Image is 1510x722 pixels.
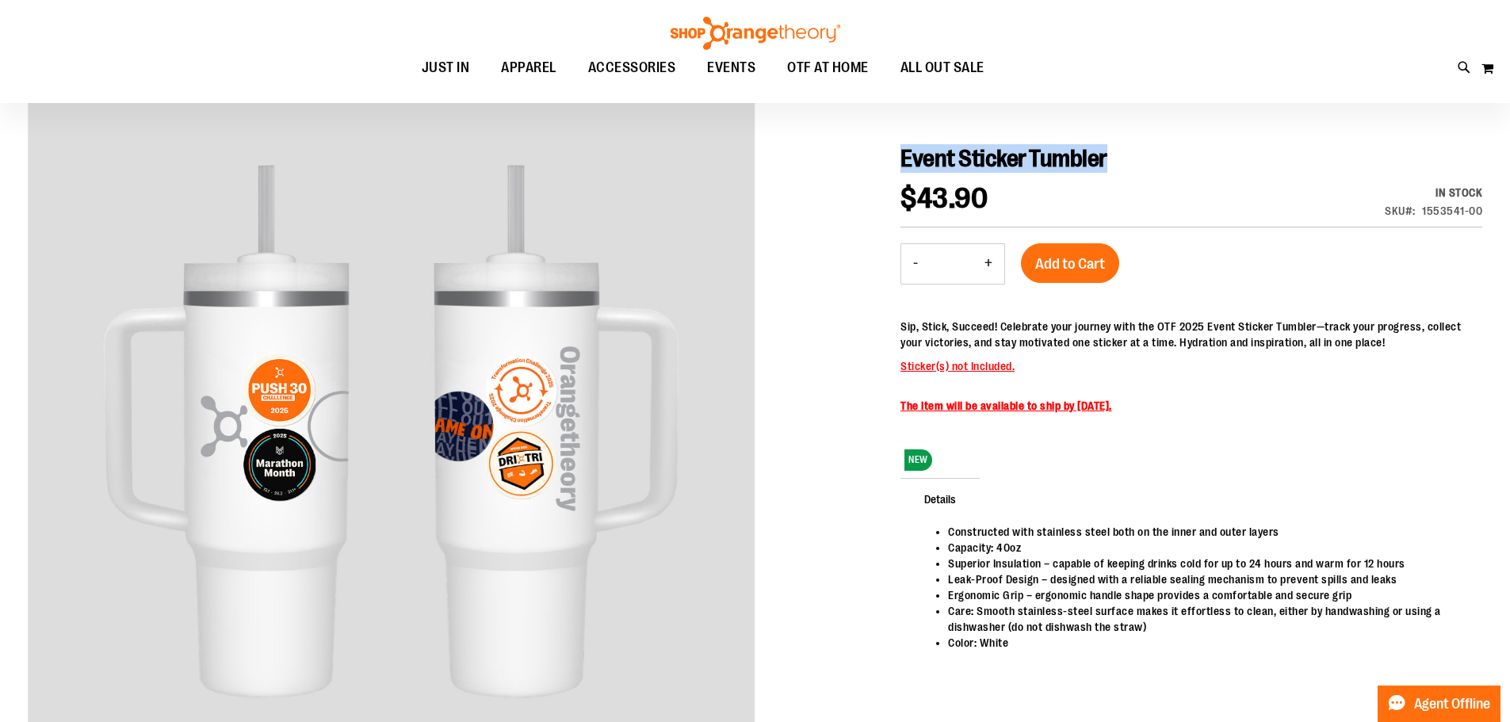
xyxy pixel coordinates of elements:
span: APPAREL [501,50,556,86]
span: Sticker(s) not Included. [900,360,1015,372]
input: Product quantity [930,245,973,283]
li: Care: Smooth stainless-steel surface makes it effortless to clean, either by handwashing or using... [948,603,1466,635]
div: 1553541-00 [1422,203,1482,219]
span: The Item will be available to ship by [DATE]. [900,399,1112,412]
span: ALL OUT SALE [900,50,984,86]
span: In stock [1435,186,1482,199]
button: Add to Cart [1021,243,1119,283]
button: Decrease product quantity [901,244,930,284]
span: Agent Offline [1414,697,1490,712]
li: Color: White [948,635,1466,651]
span: ACCESSORIES [588,50,676,86]
span: NEW [904,449,932,471]
span: $43.90 [900,182,988,215]
div: Availability [1385,185,1482,201]
span: EVENTS [707,50,755,86]
button: Agent Offline [1378,686,1500,722]
span: Details [900,478,980,519]
strong: SKU [1385,204,1416,217]
li: Superior Insulation – capable of keeping drinks cold for up to 24 hours and warm for 12 hours [948,556,1466,571]
span: OTF AT HOME [787,50,869,86]
li: Ergonomic Grip – ergonomic handle shape provides a comfortable and secure grip [948,587,1466,603]
img: Shop Orangetheory [668,17,843,50]
span: JUST IN [422,50,470,86]
li: Leak-Proof Design – designed with a reliable sealing mechanism to prevent spills and leaks [948,571,1466,587]
p: Sip, Stick, Succeed! Celebrate your journey with the OTF 2025 Event Sticker Tumbler—track your pr... [900,319,1482,350]
li: Capacity: 40oz [948,540,1466,556]
span: Event Sticker Tumbler [900,145,1107,172]
span: Add to Cart [1035,255,1105,273]
button: Increase product quantity [973,244,1004,284]
li: Constructed with stainless steel both on the inner and outer layers [948,524,1466,540]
